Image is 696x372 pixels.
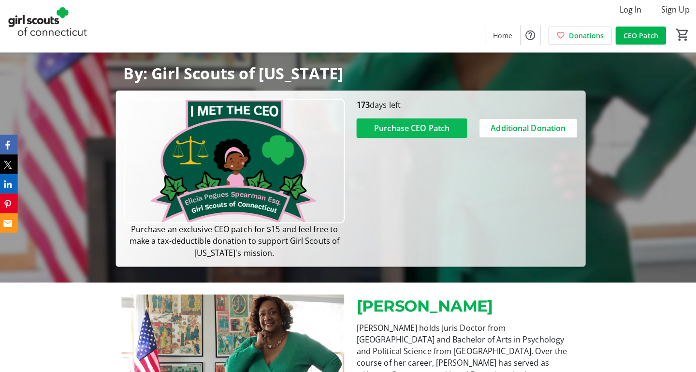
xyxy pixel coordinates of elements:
[654,9,682,20] span: Sign Up
[475,122,572,141] button: Additional Donation
[354,103,572,114] p: days left
[489,35,507,45] span: Home
[543,31,606,49] a: Donations
[124,103,342,225] img: Campaign CTA Media Photo
[516,30,535,49] button: Help
[354,296,574,319] p: [PERSON_NAME]
[486,126,560,137] span: Additional Donation
[481,31,515,49] a: Home
[667,30,684,48] button: Cart
[116,68,580,87] div: By: Girl Scouts of [US_STATE]
[354,122,463,141] button: Purchase CEO Patch
[354,103,367,114] span: 173
[617,35,652,45] span: CEO Patch
[6,4,92,52] img: Girl Scouts of Connecticut's Logo
[564,35,598,45] span: Donations
[613,9,635,20] span: Log In
[371,126,446,137] span: Purchase CEO Patch
[606,7,643,22] button: Log In
[130,226,337,260] span: Purchase an exclusive CEO patch for $15 and feel free to make a tax-deductible donation to suppor...
[647,7,690,22] button: Sign Up
[609,31,659,49] a: CEO Patch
